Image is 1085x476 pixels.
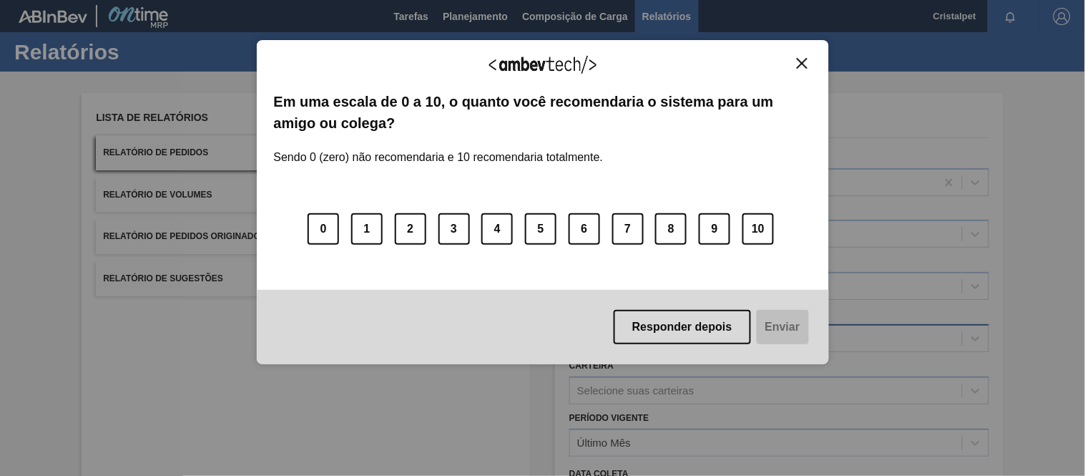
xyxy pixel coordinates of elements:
[614,310,751,344] button: Responder depois
[308,213,339,245] button: 0
[699,213,730,245] button: 9
[797,58,807,69] img: Close
[655,213,687,245] button: 8
[274,91,812,135] label: Em uma escala de 0 a 10, o quanto você recomendaria o sistema para um amigo ou colega?
[351,213,383,245] button: 1
[274,134,604,164] label: Sendo 0 (zero) não recomendaria e 10 recomendaria totalmente.
[569,213,600,245] button: 6
[612,213,644,245] button: 7
[438,213,470,245] button: 3
[481,213,513,245] button: 4
[792,57,812,69] button: Close
[489,56,596,74] img: Logo Ambevtech
[525,213,556,245] button: 5
[395,213,426,245] button: 2
[742,213,774,245] button: 10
